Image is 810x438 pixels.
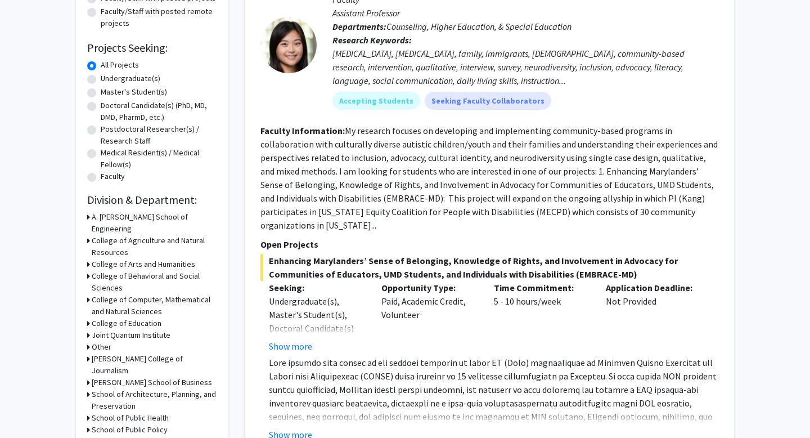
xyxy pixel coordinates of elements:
[332,6,718,20] p: Assistant Professor
[101,73,160,84] label: Undergraduate(s)
[92,211,217,235] h3: A. [PERSON_NAME] School of Engineering
[92,388,217,412] h3: School of Architecture, Planning, and Preservation
[92,424,168,436] h3: School of Public Policy
[494,281,589,294] p: Time Commitment:
[381,281,477,294] p: Opportunity Type:
[606,281,701,294] p: Application Deadline:
[92,377,212,388] h3: [PERSON_NAME] School of Business
[101,100,217,123] label: Doctoral Candidate(s) (PhD, MD, DMD, PharmD, etc.)
[269,339,312,353] button: Show more
[87,193,217,207] h2: Division & Department:
[92,270,217,294] h3: College of Behavioral and Social Sciences
[92,341,111,353] h3: Other
[332,47,718,87] div: [MEDICAL_DATA], [MEDICAL_DATA], family, immigrants, [DEMOGRAPHIC_DATA], community-based research,...
[92,412,169,424] h3: School of Public Health
[92,235,217,258] h3: College of Agriculture and Natural Resources
[8,387,48,430] iframe: Chat
[386,21,571,32] span: Counseling, Higher Education, & Special Education
[332,21,386,32] b: Departments:
[332,34,412,46] b: Research Keywords:
[92,258,195,270] h3: College of Arts and Humanities
[373,281,485,353] div: Paid, Academic Credit, Volunteer
[92,318,161,329] h3: College of Education
[260,254,718,281] span: Enhancing Marylanders’ Sense of Belonging, Knowledge of Rights, and Involvement in Advocacy for C...
[425,92,551,110] mat-chip: Seeking Faculty Collaborators
[260,125,345,136] b: Faculty Information:
[269,294,364,362] div: Undergraduate(s), Master's Student(s), Doctoral Candidate(s) (PhD, MD, DMD, PharmD, etc.)
[485,281,598,353] div: 5 - 10 hours/week
[597,281,710,353] div: Not Provided
[92,329,170,341] h3: Joint Quantum Institute
[101,147,217,171] label: Medical Resident(s) / Medical Fellow(s)
[101,59,139,71] label: All Projects
[260,125,718,231] fg-read-more: My research focuses on developing and implementing community-based programs in collaboration with...
[101,123,217,147] label: Postdoctoral Researcher(s) / Research Staff
[92,294,217,318] h3: College of Computer, Mathematical and Natural Sciences
[260,238,718,251] p: Open Projects
[87,41,217,55] h2: Projects Seeking:
[269,281,364,294] p: Seeking:
[92,353,217,377] h3: [PERSON_NAME] College of Journalism
[101,171,125,182] label: Faculty
[101,6,217,29] label: Faculty/Staff with posted remote projects
[101,86,167,98] label: Master's Student(s)
[332,92,420,110] mat-chip: Accepting Students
